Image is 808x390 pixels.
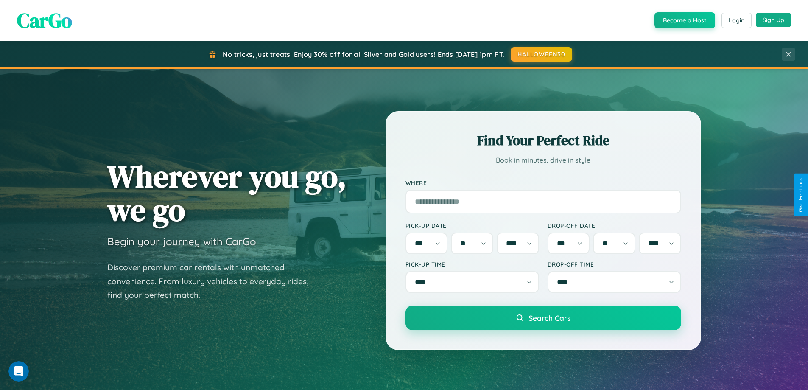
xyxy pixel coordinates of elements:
h2: Find Your Perfect Ride [405,131,681,150]
label: Where [405,179,681,186]
button: Search Cars [405,306,681,330]
label: Drop-off Time [548,261,681,268]
button: HALLOWEEN30 [511,47,572,62]
p: Book in minutes, drive in style [405,154,681,166]
p: Discover premium car rentals with unmatched convenience. From luxury vehicles to everyday rides, ... [107,261,319,302]
label: Pick-up Date [405,222,539,229]
span: No tricks, just treats! Enjoy 30% off for all Silver and Gold users! Ends [DATE] 1pm PT. [223,50,504,59]
button: Login [721,13,752,28]
label: Pick-up Time [405,261,539,268]
h1: Wherever you go, we go [107,160,347,227]
label: Drop-off Date [548,222,681,229]
iframe: Intercom live chat [8,361,29,382]
span: CarGo [17,6,72,34]
span: Search Cars [528,313,570,323]
button: Sign Up [756,13,791,27]
h3: Begin your journey with CarGo [107,235,256,248]
div: Give Feedback [798,178,804,212]
button: Become a Host [654,12,715,28]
